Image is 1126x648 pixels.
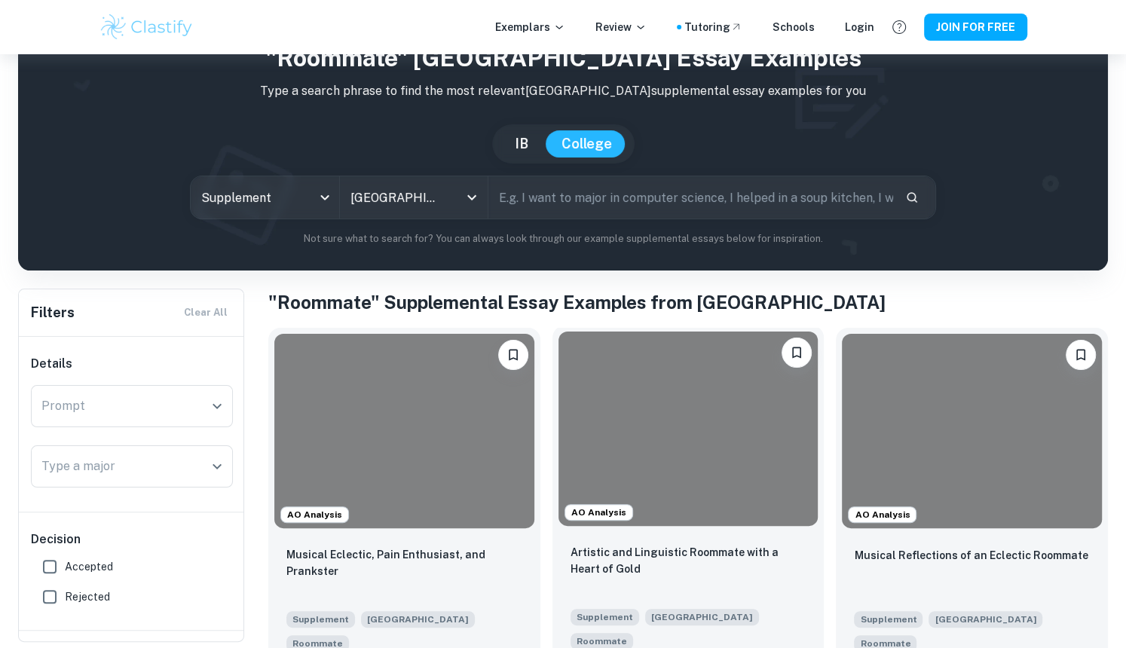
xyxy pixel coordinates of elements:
[854,611,923,628] span: Supplement
[30,40,1096,76] h1: "Roommate" [GEOGRAPHIC_DATA] Essay Examples
[899,185,925,210] button: Search
[31,530,233,549] h6: Decision
[854,547,1088,564] p: Musical Reflections of an Eclectic Roommate
[30,82,1096,100] p: Type a search phrase to find the most relevant [GEOGRAPHIC_DATA] supplemental essay examples for you
[286,546,522,579] p: Musical Eclectic, Pain Enthusiast, and Prankster
[565,506,632,519] span: AO Analysis
[461,187,482,208] button: Open
[849,508,916,521] span: AO Analysis
[498,340,528,370] button: Please log in to bookmark exemplars
[207,456,228,477] button: Open
[30,231,1096,246] p: Not sure what to search for? You can always look through our example supplemental essays below fo...
[488,176,893,219] input: E.g. I want to major in computer science, I helped in a soup kitchen, I want to join the debate t...
[845,19,874,35] a: Login
[546,130,627,157] button: College
[495,19,565,35] p: Exemplars
[207,396,228,417] button: Open
[684,19,742,35] a: Tutoring
[1066,340,1096,370] button: Please log in to bookmark exemplars
[361,611,475,628] span: [GEOGRAPHIC_DATA]
[924,14,1027,41] button: JOIN FOR FREE
[929,611,1042,628] span: [GEOGRAPHIC_DATA]
[645,609,759,625] span: [GEOGRAPHIC_DATA]
[268,289,1108,316] h1: "Roommate" Supplemental Essay Examples from [GEOGRAPHIC_DATA]
[281,508,348,521] span: AO Analysis
[571,544,806,577] p: Artistic and Linguistic Roommate with a Heart of Gold
[65,588,110,605] span: Rejected
[191,176,339,219] div: Supplement
[31,302,75,323] h6: Filters
[571,609,639,625] span: Supplement
[65,558,113,575] span: Accepted
[31,355,233,373] h6: Details
[773,19,815,35] a: Schools
[886,14,912,40] button: Help and Feedback
[577,634,627,648] span: Roommate
[500,130,543,157] button: IB
[286,611,355,628] span: Supplement
[595,19,647,35] p: Review
[782,338,812,368] button: Please log in to bookmark exemplars
[99,12,194,42] img: Clastify logo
